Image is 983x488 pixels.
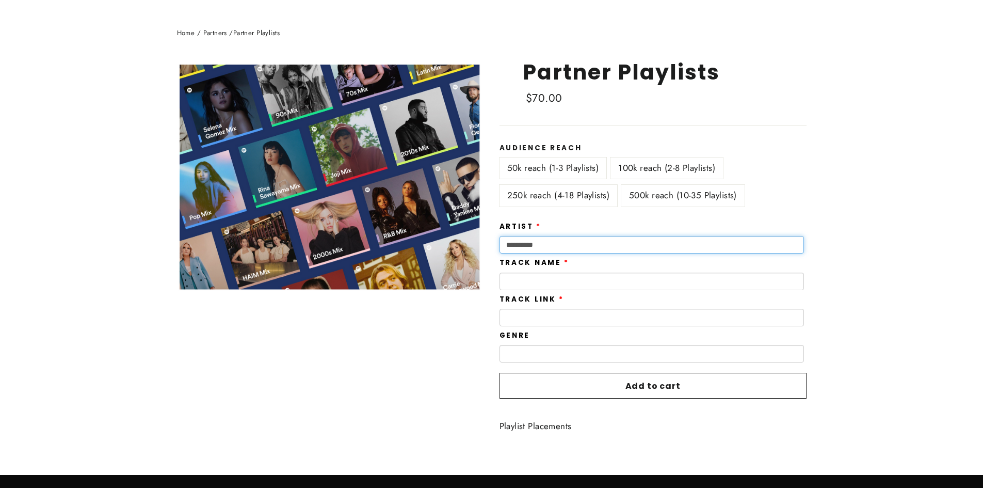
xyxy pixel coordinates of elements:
label: Audience Reach [499,144,807,152]
h1: Partner Playlists [523,59,807,85]
nav: breadcrumbs [177,28,807,39]
label: 50k reach (1-3 Playlists) [499,158,607,179]
span: Add to cart [625,380,681,392]
a: Home [177,28,195,38]
span: / [229,28,233,38]
button: Add to cart [499,373,807,399]
label: 100k reach (2-8 Playlists) [610,158,723,179]
div: Playlist Placements [499,419,807,433]
span: $70.00 [526,90,562,106]
a: Partners [203,28,227,38]
label: Track Link [499,295,564,304]
label: 500k reach (10-35 Playlists) [621,185,745,206]
label: Genre [499,332,530,340]
span: / [197,28,201,38]
label: 250k reach (4-18 Playlists) [499,185,617,206]
label: Track Name [499,259,569,267]
label: Artist [499,223,541,231]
